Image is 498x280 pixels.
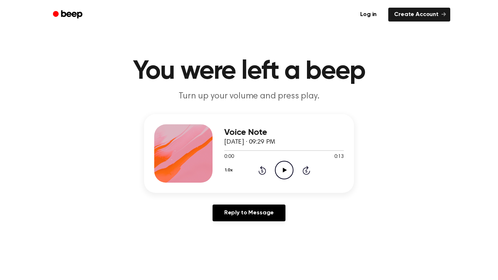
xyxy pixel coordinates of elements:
[388,8,450,22] a: Create Account
[48,8,89,22] a: Beep
[224,164,235,176] button: 1.0x
[353,6,384,23] a: Log in
[213,205,285,221] a: Reply to Message
[62,58,436,85] h1: You were left a beep
[334,153,344,161] span: 0:13
[224,128,344,137] h3: Voice Note
[224,153,234,161] span: 0:00
[224,139,275,145] span: [DATE] · 09:29 PM
[109,90,389,102] p: Turn up your volume and press play.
